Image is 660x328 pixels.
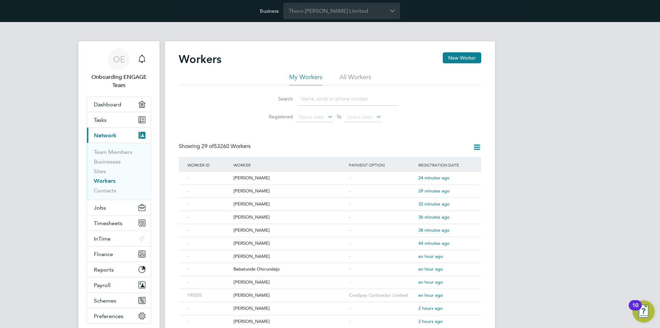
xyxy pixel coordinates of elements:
div: - [186,302,232,315]
a: Team Members [94,149,132,155]
div: [PERSON_NAME] [232,315,347,328]
div: [PERSON_NAME] [232,185,347,198]
a: -[PERSON_NAME]-an hour ago [186,250,474,256]
span: 36 minutes ago [418,214,450,220]
a: Tasks [87,112,151,127]
a: -[PERSON_NAME]-32 minutes ago [186,198,474,203]
span: Select date [299,114,323,120]
div: Payment Option [347,157,417,173]
span: Dashboard [94,101,121,108]
div: - [347,276,417,289]
span: Network [94,132,117,139]
div: - [186,185,232,198]
span: Tasks [94,117,107,123]
li: All Workers [340,73,371,85]
div: - [347,224,417,237]
a: Sites [94,168,106,174]
div: - [186,250,232,263]
input: Name, email or phone number [298,92,398,106]
span: 2 hours ago [418,305,443,311]
span: Reports [94,266,114,273]
div: Registration Date [417,157,474,173]
span: 38 minutes ago [418,227,450,233]
span: 44 minutes ago [418,240,450,246]
div: Worker ID [186,157,232,173]
div: [PERSON_NAME] [232,198,347,211]
div: [PERSON_NAME] [232,302,347,315]
button: Schemes [87,293,151,308]
span: To [334,112,343,121]
button: Network [87,128,151,143]
div: Babatunde Olorundajo [232,263,347,276]
a: -[PERSON_NAME]-2 hours ago [186,315,474,321]
a: -[PERSON_NAME]-24 minutes ago [186,171,474,177]
span: an hour ago [418,292,443,298]
div: - [347,302,417,315]
div: [PERSON_NAME] [232,211,347,224]
div: - [186,315,232,328]
div: - [347,263,417,276]
div: - [347,237,417,250]
a: -[PERSON_NAME]-29 minutes ago [186,184,474,190]
span: 32 minutes ago [418,201,450,207]
span: 29 of [201,143,214,150]
a: Businesses [94,158,121,165]
label: Registered [262,114,293,120]
label: Business [260,8,279,14]
div: - [347,185,417,198]
a: -[PERSON_NAME]-an hour ago [186,276,474,282]
span: 29 minutes ago [418,188,450,194]
div: 195205 [186,289,232,302]
span: OE [113,55,125,64]
div: - [347,172,417,184]
button: Timesheets [87,215,151,231]
span: 24 minutes ago [418,175,450,181]
button: Open Resource Center, 10 new notifications [632,300,654,322]
div: Worker [232,157,347,173]
span: 53260 Workers [201,143,251,150]
div: - [186,263,232,276]
span: an hour ago [418,279,443,285]
button: Reports [87,262,151,277]
h2: Workers [179,52,221,66]
a: Dashboard [87,97,151,112]
div: [PERSON_NAME] [232,237,347,250]
a: -[PERSON_NAME]-38 minutes ago [186,224,474,230]
a: -[PERSON_NAME]-44 minutes ago [186,237,474,243]
span: Select date [347,114,372,120]
span: InTime [94,235,111,242]
div: - [186,237,232,250]
label: Search [262,96,293,102]
div: [PERSON_NAME] [232,289,347,302]
div: Showing [179,143,252,150]
div: - [347,211,417,224]
span: Timesheets [94,220,122,226]
a: -Babatunde Olorundajo-an hour ago [186,263,474,268]
div: [PERSON_NAME] [232,250,347,263]
div: [PERSON_NAME] [232,172,347,184]
span: Onboarding ENGAGE Team [87,73,151,89]
div: - [347,315,417,328]
div: - [347,250,417,263]
button: Jobs [87,200,151,215]
a: Workers [94,178,115,184]
span: Finance [94,251,113,257]
div: [PERSON_NAME] [232,276,347,289]
button: Preferences [87,308,151,324]
span: an hour ago [418,253,443,259]
button: Payroll [87,277,151,293]
span: Schemes [94,297,116,304]
li: My Workers [289,73,322,85]
div: [PERSON_NAME] [232,224,347,237]
a: -[PERSON_NAME]-2 hours ago [186,302,474,308]
div: 10 [632,305,638,314]
a: -[PERSON_NAME]-36 minutes ago [186,211,474,216]
a: 195205[PERSON_NAME]Credipay Contractor Limitedan hour ago [186,289,474,295]
a: OEOnboarding ENGAGE Team [87,48,151,89]
span: Preferences [94,313,123,319]
button: Finance [87,246,151,262]
a: Contacts [94,187,116,194]
span: Payroll [94,282,111,288]
div: - [186,198,232,211]
button: InTime [87,231,151,246]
